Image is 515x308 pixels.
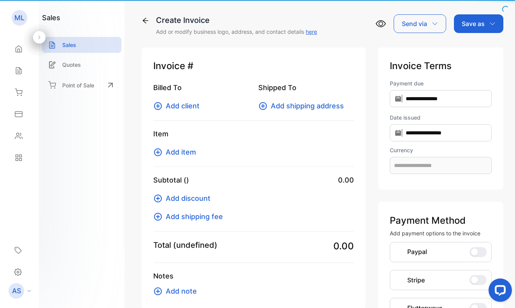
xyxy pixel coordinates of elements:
[153,211,228,222] button: Add shipping fee
[153,101,204,111] button: Add client
[338,175,354,185] span: 0.00
[462,19,485,28] p: Save as
[258,101,349,111] button: Add shipping address
[390,146,492,154] label: Currency
[402,19,427,28] p: Send via
[271,101,344,111] span: Add shipping address
[395,247,404,257] img: Icon
[156,14,317,26] div: Create Invoice
[395,275,404,285] img: icon
[407,247,427,257] p: Paypal
[14,13,25,23] p: ML
[62,81,94,89] p: Point of Sale
[153,286,201,296] button: Add note
[62,41,76,49] p: Sales
[153,129,354,139] p: Item
[153,193,215,204] button: Add discount
[306,28,317,35] a: here
[390,59,492,73] p: Invoice Terms
[333,239,354,253] span: 0.00
[153,82,249,93] p: Billed To
[153,175,189,185] p: Subtotal ()
[42,57,121,73] a: Quotes
[454,14,503,33] button: Save as
[12,286,21,296] p: AS
[390,79,492,87] label: Payment due
[153,59,354,73] p: Invoice
[166,147,196,157] span: Add item
[390,229,492,237] p: Add payment options to the invoice
[156,28,317,36] p: Add or modify business logo, address, and contact details
[187,59,193,73] span: #
[390,113,492,122] label: Date issued
[42,77,121,94] a: Point of Sale
[482,275,515,308] iframe: LiveChat chat widget
[390,214,492,228] p: Payment Method
[166,101,200,111] span: Add client
[166,211,223,222] span: Add shipping fee
[166,193,210,204] span: Add discount
[166,286,197,296] span: Add note
[42,12,60,23] h1: sales
[407,275,425,285] p: Stripe
[42,37,121,53] a: Sales
[153,271,354,281] p: Notes
[153,147,201,157] button: Add item
[258,82,354,93] p: Shipped To
[394,14,446,33] button: Send via
[62,61,81,69] p: Quotes
[153,239,217,251] p: Total (undefined)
